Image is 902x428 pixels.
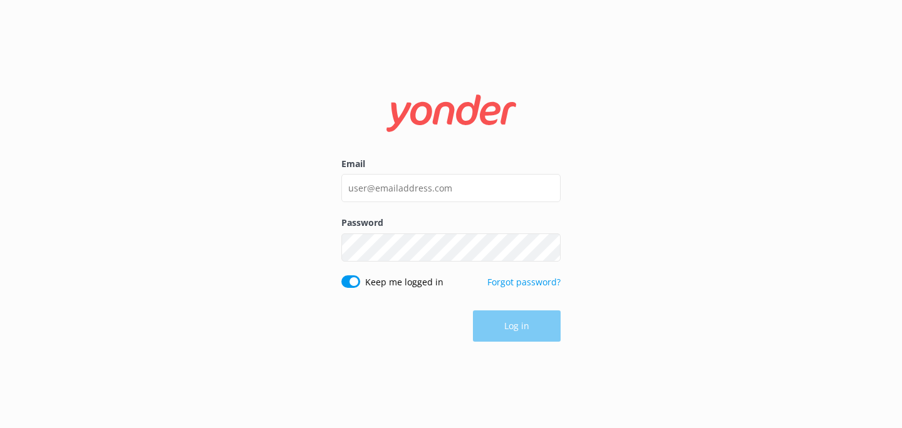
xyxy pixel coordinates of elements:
[341,216,561,230] label: Password
[341,174,561,202] input: user@emailaddress.com
[365,275,443,289] label: Keep me logged in
[341,157,561,171] label: Email
[487,276,561,288] a: Forgot password?
[536,235,561,260] button: Show password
